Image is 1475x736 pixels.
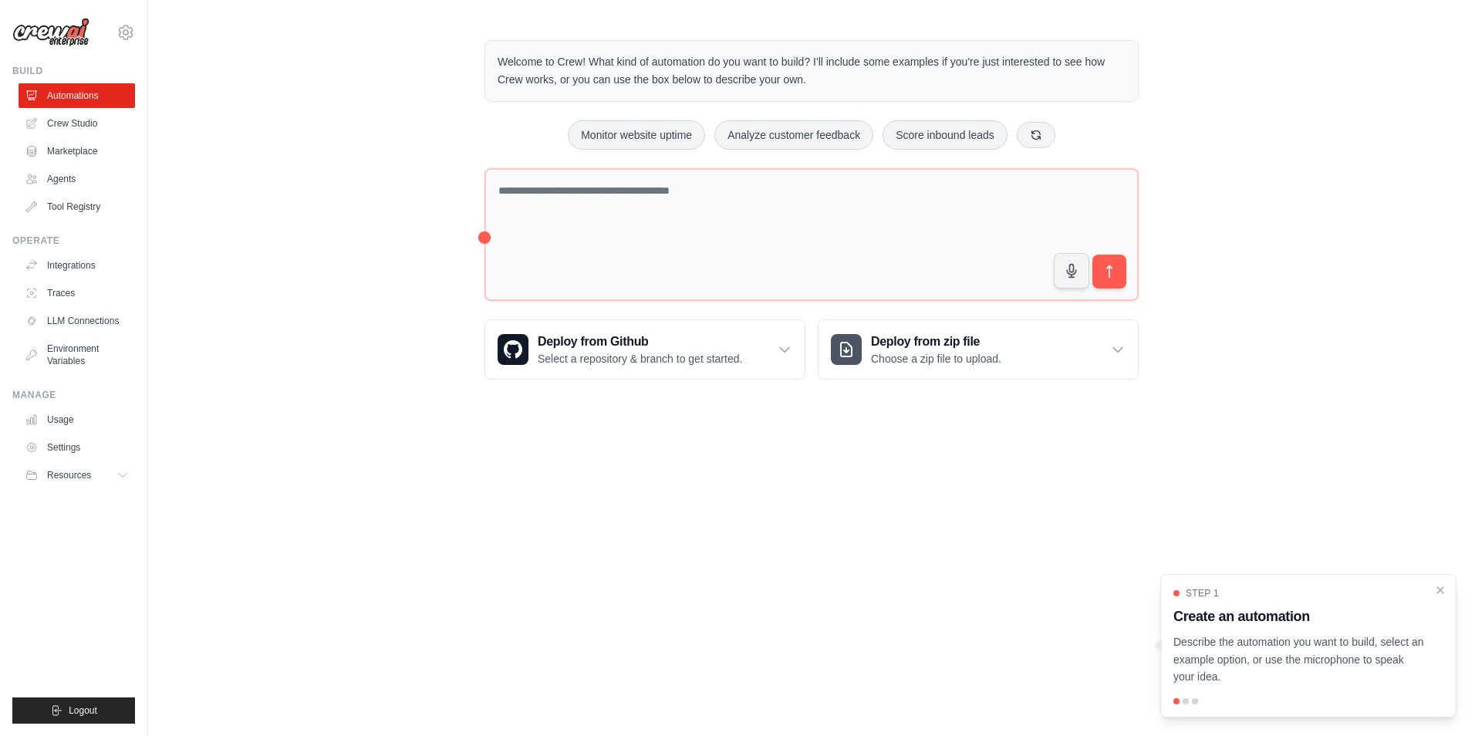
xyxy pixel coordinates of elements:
p: Welcome to Crew! What kind of automation do you want to build? I'll include some examples if you'... [498,53,1126,89]
div: Manage [12,389,135,401]
button: Score inbound leads [883,120,1008,150]
iframe: Chat Widget [1398,662,1475,736]
a: Integrations [19,253,135,278]
h3: Create an automation [1173,606,1425,627]
a: Tool Registry [19,194,135,219]
div: Operate [12,235,135,247]
button: Resources [19,463,135,488]
a: Traces [19,281,135,306]
img: Logo [12,18,89,47]
a: Automations [19,83,135,108]
p: Describe the automation you want to build, select an example option, or use the microphone to spe... [1173,633,1425,686]
a: Crew Studio [19,111,135,136]
div: Build [12,65,135,77]
a: LLM Connections [19,309,135,333]
h3: Deploy from Github [538,333,742,351]
button: Close walkthrough [1434,584,1446,596]
h3: Deploy from zip file [871,333,1001,351]
span: Logout [69,704,97,717]
button: Analyze customer feedback [714,120,873,150]
button: Monitor website uptime [568,120,705,150]
span: Step 1 [1186,587,1219,599]
a: Usage [19,407,135,432]
p: Choose a zip file to upload. [871,351,1001,366]
button: Logout [12,697,135,724]
a: Environment Variables [19,336,135,373]
span: Resources [47,469,91,481]
a: Marketplace [19,139,135,164]
a: Settings [19,435,135,460]
p: Select a repository & branch to get started. [538,351,742,366]
a: Agents [19,167,135,191]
